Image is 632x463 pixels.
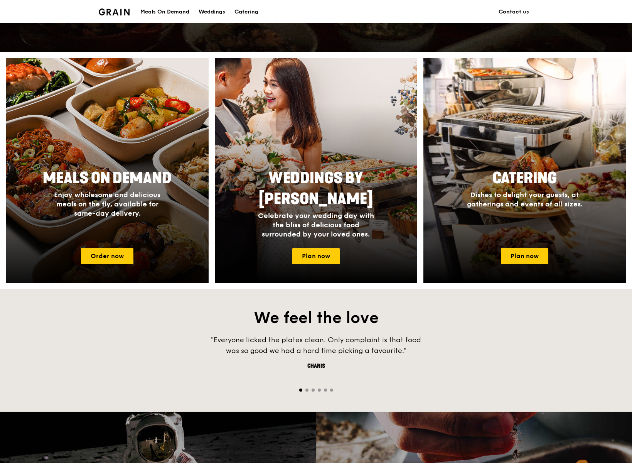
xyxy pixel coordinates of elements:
span: Weddings by [PERSON_NAME] [259,169,373,208]
a: Catering [230,0,263,24]
a: Plan now [292,248,340,264]
a: Meals On DemandEnjoy wholesome and delicious meals on the fly, available for same-day delivery.Or... [6,58,209,283]
div: Catering [234,0,258,24]
span: Go to slide 3 [312,389,315,392]
span: Celebrate your wedding day with the bliss of delicious food surrounded by your loved ones. [258,211,374,238]
img: weddings-card.4f3003b8.jpg [215,58,417,283]
a: Order now [81,248,133,264]
span: Meals On Demand [43,169,172,188]
a: Plan now [501,248,548,264]
span: Catering [492,169,557,188]
a: Weddings by [PERSON_NAME]Celebrate your wedding day with the bliss of delicious food surrounded b... [215,58,417,283]
span: Dishes to delight your guests, at gatherings and events of all sizes. [467,191,583,208]
span: Go to slide 1 [299,389,302,392]
span: Enjoy wholesome and delicious meals on the fly, available for same-day delivery. [54,191,160,218]
img: catering-card.e1cfaf3e.jpg [423,58,626,283]
div: Meals On Demand [140,0,189,24]
img: Grain [99,8,130,15]
span: Go to slide 6 [330,389,333,392]
span: Go to slide 5 [324,389,327,392]
span: Go to slide 2 [305,389,308,392]
div: Weddings [199,0,225,24]
span: Go to slide 4 [318,389,321,392]
div: "Everyone licked the plates clean. Only complaint is that food was so good we had a hard time pic... [201,335,432,356]
a: Weddings [194,0,230,24]
a: CateringDishes to delight your guests, at gatherings and events of all sizes.Plan now [423,58,626,283]
a: Contact us [494,0,534,24]
div: Charis [201,362,432,370]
